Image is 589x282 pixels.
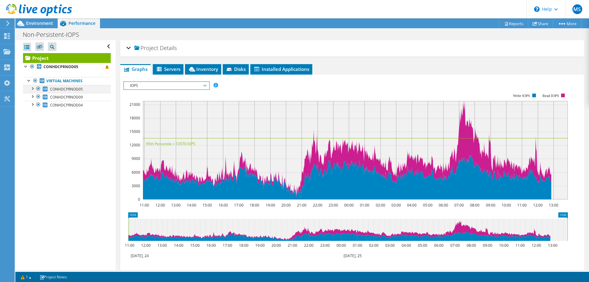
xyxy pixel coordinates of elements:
[572,4,582,14] span: MS
[304,243,314,248] text: 22:00
[157,243,167,248] text: 13:00
[288,243,297,248] text: 21:00
[548,243,557,248] text: 13:00
[239,243,248,248] text: 18:00
[146,141,195,146] text: 95th Percentile = 13570 IOPS
[533,203,543,208] text: 12:00
[156,66,180,72] span: Servers
[68,20,95,26] span: Performance
[450,243,460,248] text: 07:00
[174,243,183,248] text: 14:00
[138,197,140,202] text: 0
[20,31,89,38] h1: Non-Persistent-IOPS
[190,243,200,248] text: 15:00
[160,44,177,52] span: Details
[188,66,218,72] span: Inventory
[129,142,140,148] text: 12000
[402,243,411,248] text: 04:00
[266,203,275,208] text: 19:00
[467,243,476,248] text: 08:00
[132,183,140,188] text: 3000
[23,63,111,71] a: CONHDCPRNOD05
[515,243,525,248] text: 11:00
[50,102,83,108] span: CONHDCPRNOD04
[50,95,83,100] span: CONHDCPRNOD09
[218,203,228,208] text: 16:00
[35,273,71,281] a: Project Notes
[132,170,140,175] text: 6000
[23,101,111,109] a: CONHDCPRNOD04
[385,243,395,248] text: 03:00
[360,203,369,208] text: 01:00
[23,93,111,101] a: CONHDCPRNOD09
[129,115,140,121] text: 18000
[271,243,281,248] text: 20:00
[129,129,140,134] text: 15000
[171,203,181,208] text: 13:00
[470,203,479,208] text: 08:00
[234,203,244,208] text: 17:00
[129,102,140,107] text: 21000
[44,64,78,69] b: CONHDCPRNOD05
[23,77,111,85] a: Virtual Machines
[517,203,527,208] text: 11:00
[320,243,330,248] text: 23:00
[281,203,291,208] text: 20:00
[513,94,530,98] text: Write IOPS
[423,203,433,208] text: 05:00
[553,19,581,28] a: More
[376,203,385,208] text: 02:00
[528,19,553,28] a: Share
[253,66,309,72] span: Installed Applications
[17,273,36,281] a: 1
[23,53,111,63] a: Project
[127,82,206,89] span: IOPS
[50,87,83,92] span: CONHDCPRNOD05
[250,203,259,208] text: 18:00
[297,203,306,208] text: 21:00
[223,243,232,248] text: 17:00
[418,243,427,248] text: 05:00
[344,203,354,208] text: 00:00
[313,203,322,208] text: 22:00
[123,66,148,72] span: Graphs
[156,203,165,208] text: 12:00
[502,203,511,208] text: 10:00
[486,203,495,208] text: 09:00
[483,243,492,248] text: 09:00
[226,66,246,72] span: Disks
[337,243,346,248] text: 00:00
[391,203,401,208] text: 03:00
[26,20,53,26] span: Environment
[369,243,379,248] text: 02:00
[434,243,444,248] text: 06:00
[329,203,338,208] text: 23:00
[543,94,559,98] text: Read IOPS
[134,45,158,51] span: Project
[132,156,140,161] text: 9000
[454,203,464,208] text: 07:00
[353,243,362,248] text: 01:00
[499,19,528,28] a: Reports
[534,6,540,12] svg: \n
[255,243,265,248] text: 19:00
[141,243,151,248] text: 12:00
[125,243,134,248] text: 11:00
[407,203,417,208] text: 04:00
[439,203,448,208] text: 06:00
[140,203,149,208] text: 11:00
[549,203,558,208] text: 13:00
[202,203,212,208] text: 15:00
[532,243,541,248] text: 12:00
[206,243,216,248] text: 16:00
[23,85,111,93] a: CONHDCPRNOD05
[187,203,196,208] text: 14:00
[499,243,509,248] text: 10:00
